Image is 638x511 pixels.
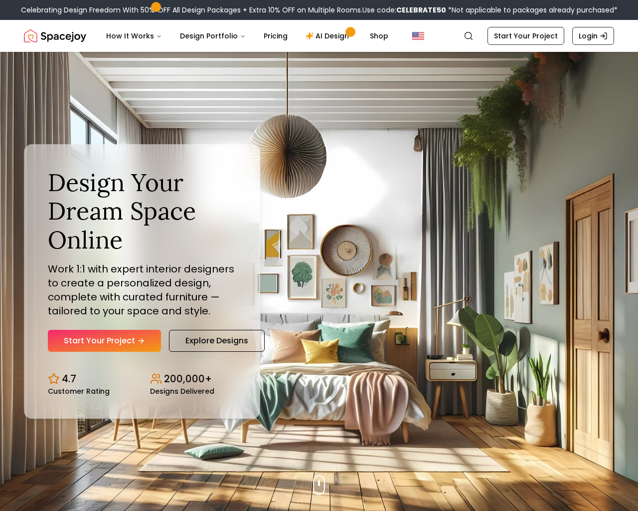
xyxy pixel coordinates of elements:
a: Start Your Project [48,330,161,352]
p: 200,000+ [164,372,212,386]
a: Start Your Project [487,27,564,45]
span: *Not applicable to packages already purchased* [446,5,618,15]
small: Designs Delivered [150,388,214,395]
h1: Design Your Dream Space Online [48,168,236,255]
a: Pricing [256,26,296,46]
small: Customer Rating [48,388,110,395]
span: Use code: [362,5,446,15]
b: CELEBRATE50 [396,5,446,15]
div: Design stats [48,364,236,395]
nav: Main [98,26,396,46]
nav: Global [24,20,614,52]
img: Spacejoy Logo [24,26,86,46]
a: Login [572,27,614,45]
img: United States [412,30,424,42]
a: AI Design [298,26,360,46]
a: Spacejoy [24,26,86,46]
button: Design Portfolio [172,26,254,46]
button: How It Works [98,26,170,46]
p: 4.7 [62,372,76,386]
div: Celebrating Design Freedom With 50% OFF All Design Packages + Extra 10% OFF on Multiple Rooms. [21,5,618,15]
p: Work 1:1 with expert interior designers to create a personalized design, complete with curated fu... [48,262,236,318]
a: Explore Designs [169,330,265,352]
a: Shop [362,26,396,46]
